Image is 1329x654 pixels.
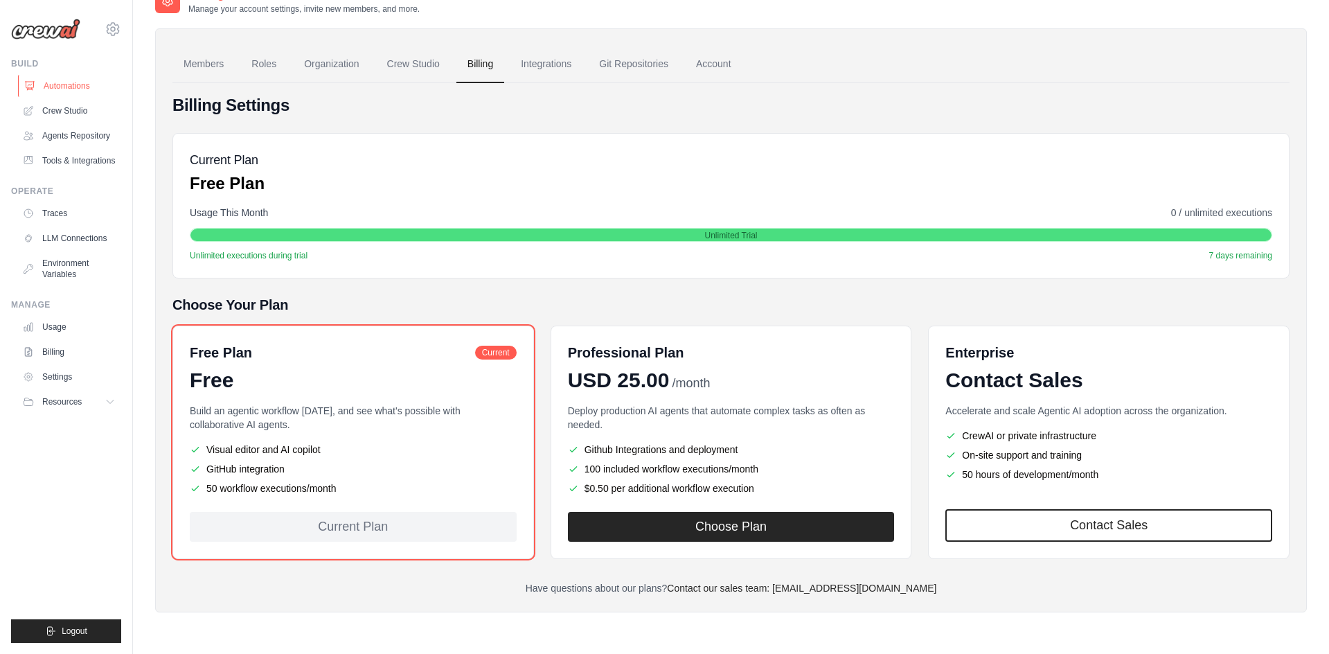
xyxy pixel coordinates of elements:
[18,75,123,97] a: Automations
[240,46,287,83] a: Roles
[172,46,235,83] a: Members
[190,250,307,261] span: Unlimited executions during trial
[568,368,670,393] span: USD 25.00
[945,429,1272,443] li: CrewAI or private infrastructure
[568,343,684,362] h6: Professional Plan
[456,46,504,83] a: Billing
[190,481,517,495] li: 50 workflow executions/month
[568,404,895,432] p: Deploy production AI agents that automate complex tasks as often as needed.
[17,227,121,249] a: LLM Connections
[11,619,121,643] button: Logout
[17,100,121,122] a: Crew Studio
[945,448,1272,462] li: On-site support and training
[685,46,742,83] a: Account
[568,512,895,542] button: Choose Plan
[672,374,710,393] span: /month
[190,150,265,170] h5: Current Plan
[945,368,1272,393] div: Contact Sales
[704,230,757,241] span: Unlimited Trial
[190,206,268,220] span: Usage This Month
[172,581,1290,595] p: Have questions about our plans?
[11,19,80,39] img: Logo
[945,343,1272,362] h6: Enterprise
[17,125,121,147] a: Agents Repository
[17,316,121,338] a: Usage
[190,368,517,393] div: Free
[17,391,121,413] button: Resources
[510,46,582,83] a: Integrations
[190,343,252,362] h6: Free Plan
[1209,250,1272,261] span: 7 days remaining
[945,509,1272,542] a: Contact Sales
[11,58,121,69] div: Build
[42,396,82,407] span: Resources
[188,3,420,15] p: Manage your account settings, invite new members, and more.
[568,481,895,495] li: $0.50 per additional workflow execution
[376,46,451,83] a: Crew Studio
[293,46,370,83] a: Organization
[62,626,87,637] span: Logout
[17,202,121,224] a: Traces
[11,299,121,310] div: Manage
[588,46,679,83] a: Git Repositories
[190,443,517,457] li: Visual editor and AI copilot
[190,173,265,195] p: Free Plan
[667,583,936,594] a: Contact our sales team: [EMAIL_ADDRESS][DOMAIN_NAME]
[17,366,121,388] a: Settings
[190,404,517,432] p: Build an agentic workflow [DATE], and see what's possible with collaborative AI agents.
[172,295,1290,315] h5: Choose Your Plan
[17,341,121,363] a: Billing
[475,346,517,360] span: Current
[190,512,517,542] div: Current Plan
[568,443,895,457] li: Github Integrations and deployment
[172,94,1290,116] h4: Billing Settings
[11,186,121,197] div: Operate
[945,404,1272,418] p: Accelerate and scale Agentic AI adoption across the organization.
[1171,206,1272,220] span: 0 / unlimited executions
[190,462,517,476] li: GitHub integration
[17,252,121,285] a: Environment Variables
[17,150,121,172] a: Tools & Integrations
[945,468,1272,481] li: 50 hours of development/month
[568,462,895,476] li: 100 included workflow executions/month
